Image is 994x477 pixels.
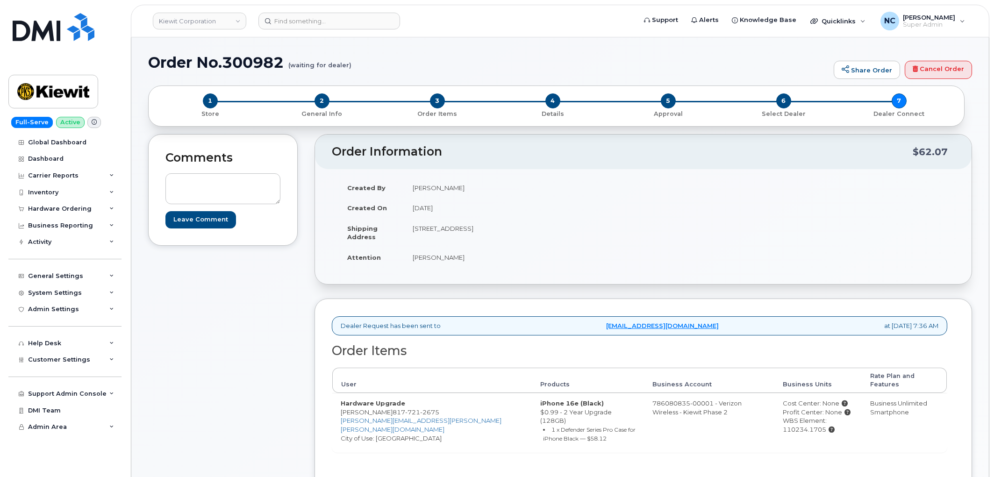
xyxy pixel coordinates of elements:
span: 4 [545,93,560,108]
p: Approval [614,110,722,118]
p: General Info [268,110,376,118]
strong: iPhone 16e (Black) [540,399,604,407]
span: 1 [203,93,218,108]
a: 5 Approval [610,108,726,118]
h2: Order Items [332,344,947,358]
span: 2 [315,93,329,108]
p: Store [160,110,260,118]
h2: Order Information [332,145,913,158]
a: Cancel Order [905,61,972,79]
a: 3 Order Items [379,108,495,118]
a: 1 Store [156,108,264,118]
td: [PERSON_NAME] City of Use: [GEOGRAPHIC_DATA] [332,393,532,452]
strong: Hardware Upgrade [341,399,405,407]
a: [PERSON_NAME][EMAIL_ADDRESS][PERSON_NAME][PERSON_NAME][DOMAIN_NAME] [341,417,501,433]
th: Business Units [774,368,862,393]
th: Rate Plan and Features [862,368,947,393]
a: [EMAIL_ADDRESS][DOMAIN_NAME] [606,321,719,330]
strong: Created By [347,184,386,192]
td: [STREET_ADDRESS] [404,218,636,247]
td: $0.99 - 2 Year Upgrade (128GB) [532,393,644,452]
span: 5 [661,93,676,108]
div: WBS Element: 110234.1705 [783,416,853,434]
p: Order Items [383,110,491,118]
span: 6 [776,93,791,108]
td: 786080835-00001 - Verizon Wireless - Kiewit Phase 2 [644,393,774,452]
a: 4 Details [495,108,610,118]
div: Cost Center: None [783,399,853,408]
strong: Created On [347,204,387,212]
td: Business Unlimited Smartphone [862,393,947,452]
span: 721 [405,408,420,416]
small: (waiting for dealer) [288,54,351,69]
th: User [332,368,532,393]
th: Products [532,368,644,393]
td: [PERSON_NAME] [404,247,636,268]
p: Details [499,110,607,118]
td: [PERSON_NAME] [404,178,636,198]
span: 2675 [420,408,439,416]
a: Share Order [834,61,900,79]
th: Business Account [644,368,774,393]
h2: Comments [165,151,280,164]
iframe: Messenger Launcher [953,436,987,470]
input: Leave Comment [165,211,236,228]
strong: Attention [347,254,381,261]
span: 3 [430,93,445,108]
p: Select Dealer [729,110,837,118]
div: Dealer Request has been sent to at [DATE] 7:36 AM [332,316,947,335]
small: 1 x Defender Series Pro Case for iPhone Black — $58.12 [543,426,636,442]
div: Profit Center: None [783,408,853,417]
h1: Order No.300982 [148,54,829,71]
span: 817 [393,408,439,416]
td: [DATE] [404,198,636,218]
a: 6 Select Dealer [726,108,841,118]
div: $62.07 [913,143,948,161]
a: 2 General Info [264,108,379,118]
strong: Shipping Address [347,225,378,241]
